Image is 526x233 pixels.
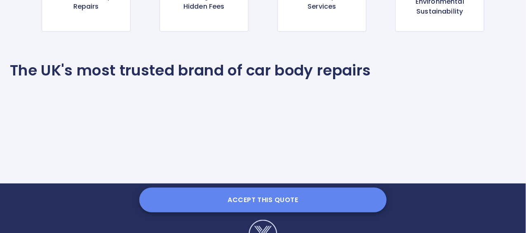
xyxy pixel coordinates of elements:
iframe: Customer reviews powered by Trustpilot [10,93,516,151]
button: Accept this Quote [139,188,387,212]
p: The UK's most trusted brand of car body repairs [10,61,371,80]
